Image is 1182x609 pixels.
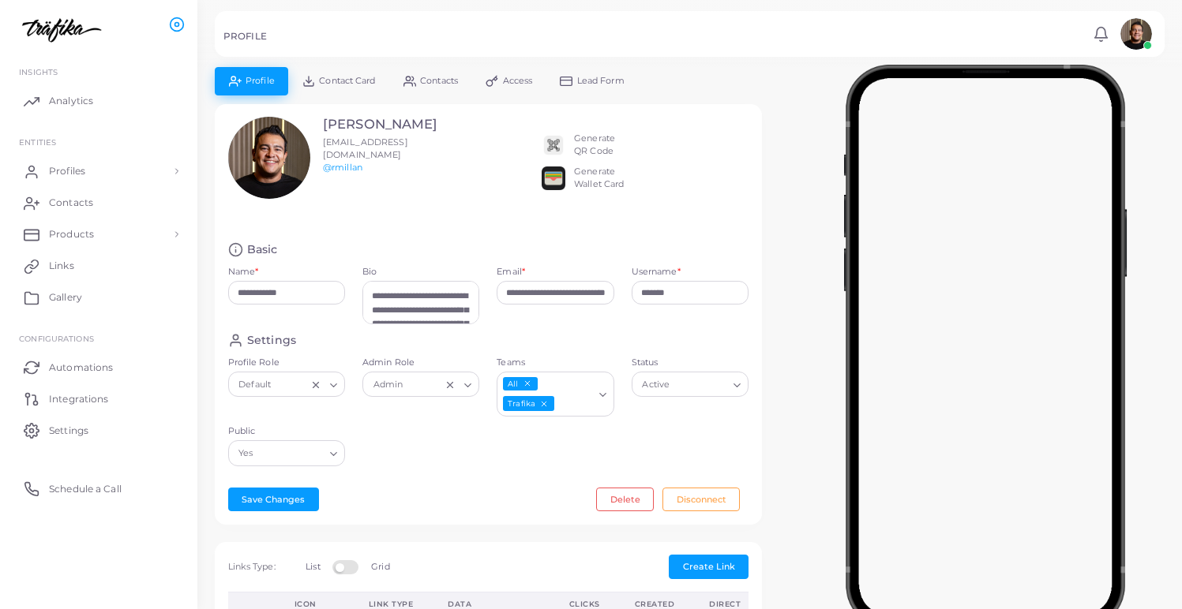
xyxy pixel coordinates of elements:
span: Profile [246,77,275,85]
span: Yes [237,446,256,462]
a: avatar [1116,18,1156,50]
label: List [306,561,320,574]
div: Search for option [632,372,749,397]
span: Links Type: [228,561,276,572]
span: Gallery [49,290,82,304]
a: Products [12,219,186,250]
label: Name [228,266,259,278]
span: Create Link [683,561,735,572]
span: Links [49,259,74,273]
img: apple-wallet.png [542,166,565,190]
button: Deselect Trafika [538,398,550,409]
h4: Basic [247,242,278,257]
span: Active [640,377,672,394]
div: Search for option [497,372,614,417]
div: Search for option [228,372,345,397]
button: Save Changes [228,488,319,511]
span: Analytics [49,94,93,108]
div: Search for option [228,440,345,465]
button: Create Link [669,555,749,578]
label: Grid [371,561,389,574]
a: Automations [12,351,186,383]
img: qr2.png [542,133,565,157]
span: INSIGHTS [19,67,58,77]
span: Configurations [19,334,94,343]
input: Search for option [275,376,306,394]
label: Username [632,266,681,278]
span: Settings [49,424,88,438]
span: Automations [49,361,113,375]
input: Search for option [407,376,441,394]
a: @rmillan [323,162,362,173]
span: Products [49,227,94,241]
label: Bio [362,266,479,278]
span: Integrations [49,392,108,406]
div: Search for option [362,372,479,397]
span: All [503,377,537,391]
button: Disconnect [662,488,740,511]
h4: Settings [247,333,296,348]
span: Admin [371,377,405,394]
span: Contacts [49,196,93,210]
a: Links [12,250,186,282]
div: Generate QR Code [574,133,615,158]
span: Contact Card [319,77,375,85]
a: Schedule a Call [12,473,186,504]
button: Delete [596,488,654,511]
span: Contacts [420,77,458,85]
a: Settings [12,414,186,446]
input: Search for option [674,376,727,394]
label: Email [497,266,525,278]
span: Trafika [503,396,554,411]
span: Profiles [49,164,85,178]
h3: [PERSON_NAME] [323,117,437,133]
a: Profiles [12,155,186,187]
label: Status [632,357,749,369]
a: Integrations [12,383,186,414]
a: Gallery [12,282,186,313]
img: logo [14,15,102,44]
label: Public [228,425,345,438]
h5: PROFILE [223,31,267,42]
span: ENTITIES [19,137,56,147]
input: Search for option [556,395,593,413]
button: Deselect All [522,378,533,389]
span: Access [503,77,533,85]
div: Generate Wallet Card [574,166,624,191]
label: Teams [497,357,614,369]
span: Schedule a Call [49,482,122,496]
span: Default [237,377,273,394]
a: Contacts [12,187,186,219]
span: Lead Form [577,77,625,85]
input: Search for option [257,445,324,462]
button: Clear Selected [310,378,321,390]
button: Clear Selected [445,378,456,390]
label: Admin Role [362,357,479,369]
label: Profile Role [228,357,345,369]
img: avatar [1120,18,1152,50]
span: [EMAIL_ADDRESS][DOMAIN_NAME] [323,136,408,160]
a: Analytics [12,85,186,117]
